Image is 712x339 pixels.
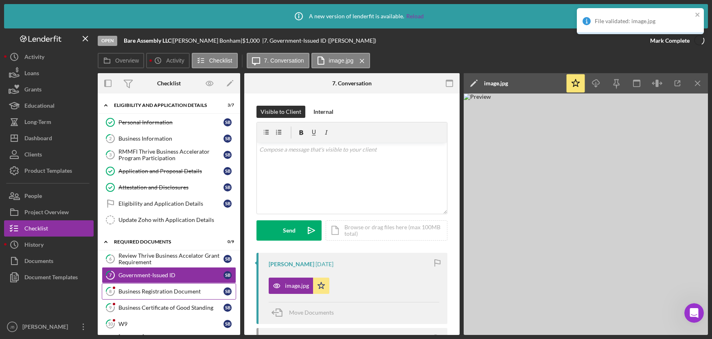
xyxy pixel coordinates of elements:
[289,309,334,316] span: Move Documents
[24,98,55,116] div: Educational
[9,108,154,138] div: Profile image for ChristinaRate your conversation[PERSON_NAME]•[DATE]
[68,274,96,280] span: Messages
[242,37,260,44] span: $1,000
[17,249,136,257] div: We'll be back online [DATE]
[695,11,701,19] button: close
[12,211,151,226] div: Personal Profile Form
[4,253,94,269] button: Documents
[124,37,171,44] b: Bare Assembly LLC
[24,49,44,67] div: Activity
[223,200,232,208] div: S B
[102,267,236,283] a: 7Government-Issued IDSB
[4,81,94,98] a: Grants
[24,237,44,255] div: History
[118,135,223,142] div: Business Information
[20,319,73,337] div: [PERSON_NAME]
[311,53,370,68] button: image.jpg
[102,212,236,228] a: Update Zoho with Application Details
[98,53,144,68] button: Overview
[223,271,232,279] div: S B
[223,304,232,312] div: S B
[118,288,223,295] div: Business Registration Document
[17,184,136,192] div: Pipeline and Forecast View
[24,269,78,287] div: Document Templates
[24,253,53,271] div: Documents
[16,58,147,72] p: Hi [PERSON_NAME]
[4,163,94,179] a: Product Templates
[8,233,155,264] div: Send us a messageWe'll be back online [DATE]
[261,106,301,118] div: Visible to Client
[4,98,94,114] button: Educational
[269,302,342,323] button: Move Documents
[118,148,223,161] div: RMMFI Thrive Business Accelerator Program Participation
[118,304,223,311] div: Business Certificate of Good Standing
[4,65,94,81] button: Loans
[17,115,33,131] img: Profile image for Christina
[313,106,333,118] div: Internal
[4,114,94,130] button: Long-Term
[109,289,112,294] tspan: 8
[329,57,354,64] label: image.jpg
[4,220,94,237] button: Checklist
[4,237,94,253] a: History
[36,123,83,131] div: [PERSON_NAME]
[109,305,112,310] tspan: 9
[118,13,134,29] img: Profile image for Christina
[285,282,309,289] div: image.jpg
[332,80,372,87] div: 7. Conversation
[269,278,329,294] button: image.jpg
[17,199,136,207] div: Archive a Project
[102,251,236,267] a: 6Review Thrive Business Accelator Grant RequirementSB
[102,147,236,163] a: 3RMMFI Thrive Business Accelerator Program ParticipationSB
[269,261,314,267] div: [PERSON_NAME]
[219,239,234,244] div: 0 / 9
[223,255,232,263] div: S B
[118,200,223,207] div: Eligibility and Application Details
[12,180,151,196] div: Pipeline and Forecast View
[102,163,236,179] a: Application and Proposal DetailsSB
[118,184,223,191] div: Attestation and Disclosures
[157,80,181,87] div: Checklist
[4,130,94,146] a: Dashboard
[54,254,108,286] button: Messages
[17,214,136,222] div: Personal Profile Form
[4,269,94,285] button: Document Templates
[102,196,236,212] a: Eligibility and Application DetailsSB
[12,165,151,180] div: Update Permissions Settings
[17,102,146,111] div: Recent message
[118,217,236,223] div: Update Zoho with Application Details
[118,252,223,265] div: Review Thrive Business Accelator Grant Requirement
[24,130,52,148] div: Dashboard
[684,303,704,323] iframe: Intercom live chat
[4,204,94,220] a: Project Overview
[109,254,163,286] button: Help
[129,274,142,280] span: Help
[124,37,173,44] div: |
[18,274,36,280] span: Home
[4,49,94,65] button: Activity
[98,36,117,46] div: Open
[115,57,139,64] label: Overview
[484,80,508,87] div: image.jpg
[315,261,333,267] time: 2025-09-10 20:31
[223,320,232,328] div: S B
[118,321,223,327] div: W9
[36,115,103,122] span: Rate your conversation
[223,183,232,191] div: S B
[24,81,42,100] div: Grants
[289,6,424,26] div: A new version of lenderfit is available.
[24,146,42,165] div: Clients
[118,119,223,126] div: Personal Information
[17,240,136,249] div: Send us a message
[223,287,232,296] div: S B
[24,163,72,181] div: Product Templates
[262,37,376,44] div: | 7. Government-Issued ID ([PERSON_NAME])
[406,13,424,20] a: Reload
[102,283,236,300] a: 8Business Registration DocumentSB
[264,57,304,64] label: 7. Conversation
